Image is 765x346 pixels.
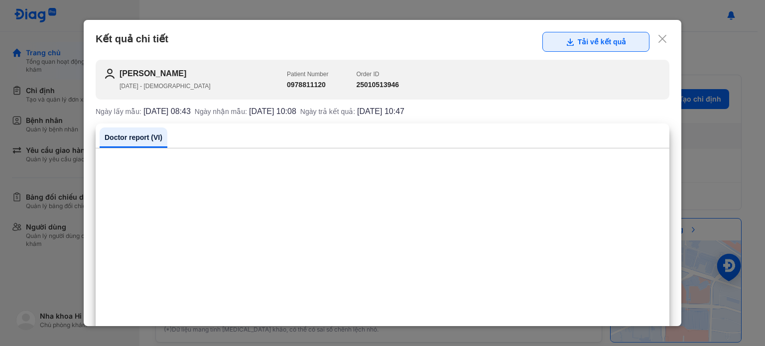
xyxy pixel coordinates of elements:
[96,108,191,115] div: Ngày lấy mẫu:
[96,32,669,52] div: Kết quả chi tiết
[100,127,167,148] a: Doctor report (VI)
[356,80,399,90] h3: 25010513946
[120,68,287,80] h2: [PERSON_NAME]
[143,108,191,115] span: [DATE] 08:43
[195,108,296,115] div: Ngày nhận mẫu:
[356,71,379,78] span: Order ID
[287,71,328,78] span: Patient Number
[287,80,328,90] h3: 0978811120
[249,108,296,115] span: [DATE] 10:08
[120,83,211,90] span: [DATE] - [DEMOGRAPHIC_DATA]
[542,32,649,52] button: Tải về kết quả
[357,108,404,115] span: [DATE] 10:47
[300,108,404,115] div: Ngày trả kết quả:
